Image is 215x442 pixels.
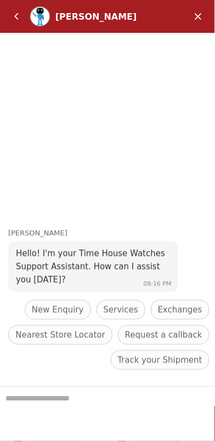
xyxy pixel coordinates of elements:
[118,325,210,345] div: Request a callback
[25,300,91,320] div: New Enquiry
[118,354,202,367] span: Track your Shipment
[188,5,210,27] em: Minimize
[104,304,138,317] span: Services
[97,300,145,320] div: Services
[158,304,202,317] span: Exchanges
[8,228,215,240] div: [PERSON_NAME]
[16,249,165,285] span: Hello! I'm your Time House Watches Support Assistant. How can I assist you [DATE]?
[151,300,210,320] div: Exchanges
[5,5,27,27] em: Back
[55,11,152,22] div: [PERSON_NAME]
[8,325,112,345] div: Nearest Store Locator
[111,351,210,370] div: Track your Shipment
[125,329,202,342] span: Request a callback
[31,7,49,26] img: Profile picture of Zoe
[32,304,84,317] span: New Enquiry
[15,329,105,342] span: Nearest Store Locator
[144,281,172,288] span: 08:16 PM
